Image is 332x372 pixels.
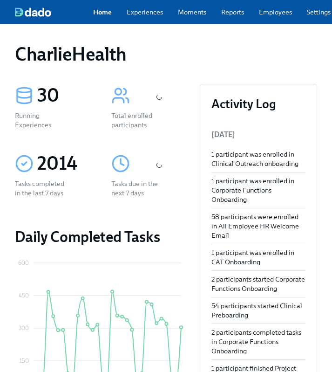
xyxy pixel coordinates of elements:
[307,7,331,17] a: Settings
[211,328,305,356] div: 2 participants completed tasks in Corporate Functions Onboarding
[93,7,112,17] a: Home
[211,150,305,168] div: 1 participant was enrolled in Clinical Outreach onboarding
[211,96,305,112] h3: Activity Log
[15,43,127,65] h1: CharlieHealth
[127,7,163,17] a: Experiences
[15,7,51,17] img: dado
[19,292,29,299] tspan: 450
[37,152,89,175] div: 2014
[18,260,29,266] tspan: 600
[211,248,305,267] div: 1 participant was enrolled in CAT Onboarding
[211,176,305,204] div: 1 participant was enrolled in Corporate Functions Onboarding
[19,325,29,331] tspan: 300
[211,275,305,293] div: 2 participants started Corporate Functions Onboarding
[111,111,167,130] div: Total enrolled participants
[15,179,71,198] div: Tasks completed in the last 7 days
[221,7,244,17] a: Reports
[15,227,185,246] h2: Daily Completed Tasks
[111,179,167,198] div: Tasks due in the next 7 days
[211,212,305,240] div: 58 participants were enrolled in All Employee HR Welcome Email
[178,7,206,17] a: Moments
[15,7,93,17] a: dado
[259,7,292,17] a: Employees
[20,358,29,364] tspan: 150
[37,84,89,107] div: 30
[211,301,305,320] div: 54 participants started Clinical Preboarding
[15,111,71,130] div: Running Experiences
[211,130,235,139] span: [DATE]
